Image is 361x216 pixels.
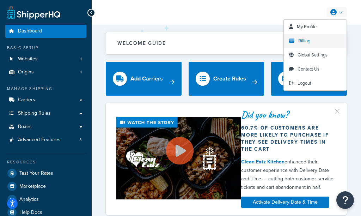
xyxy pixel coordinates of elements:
[298,66,319,72] span: Contact Us
[18,124,32,130] span: Boxes
[284,34,347,48] a: Billing
[241,158,336,192] div: enhanced their customer experience with Delivery Date and Time — cutting both customer service ti...
[284,62,347,76] a: Contact Us
[271,62,347,96] a: Explore Features
[18,69,34,75] span: Origins
[106,32,347,54] button: Welcome Guide
[5,167,86,180] a: Test Your Rates
[80,69,82,75] span: 1
[284,48,347,62] a: Global Settings
[5,120,86,133] a: Boxes
[19,184,46,190] span: Marketplace
[5,133,86,146] a: Advanced Features3
[5,45,86,51] div: Basic Setup
[284,20,347,34] a: My Profile
[19,210,42,216] span: Help Docs
[189,62,264,96] a: Create Rules
[5,66,86,79] li: Origins
[5,53,86,66] a: Websites1
[116,117,241,199] img: Video thumbnail
[241,197,329,208] a: Activate Delivery Date & Time
[18,137,61,143] span: Advanced Features
[298,37,310,44] span: Billing
[19,197,39,203] span: Analytics
[5,159,86,165] div: Resources
[80,56,82,62] span: 1
[106,62,182,96] a: Add Carriers
[5,94,86,107] a: Carriers
[5,53,86,66] li: Websites
[241,158,284,166] a: Clean Eatz Kitchen
[298,80,311,86] span: Logout
[284,76,347,90] a: Logout
[18,110,51,116] span: Shipping Rules
[5,133,86,146] li: Advanced Features
[19,170,53,176] span: Test Your Rates
[18,28,42,34] span: Dashboard
[117,41,166,46] h2: Welcome Guide
[18,97,35,103] span: Carriers
[336,191,354,209] button: Open Resource Center
[5,66,86,79] a: Origins1
[5,107,86,120] a: Shipping Rules
[298,52,328,58] span: Global Settings
[5,180,86,193] a: Marketplace
[5,193,86,206] a: Analytics
[18,56,38,62] span: Websites
[241,125,336,153] div: 60.7% of customers are more likely to purchase if they see delivery times in the cart
[297,23,317,30] span: My Profile
[130,74,163,84] div: Add Carriers
[5,86,86,92] div: Manage Shipping
[79,137,82,143] span: 3
[213,74,246,84] div: Create Rules
[241,110,336,120] div: Did you know?
[5,25,86,38] a: Dashboard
